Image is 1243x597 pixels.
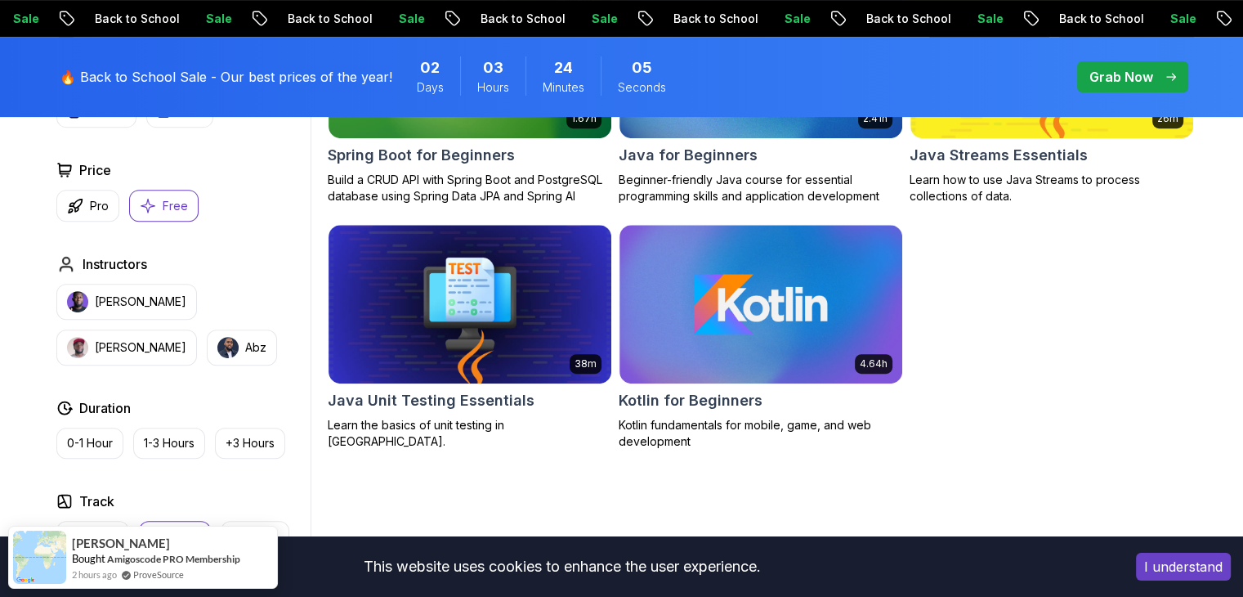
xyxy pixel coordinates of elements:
[1089,67,1153,87] p: Grab Now
[439,11,550,27] p: Back to School
[328,224,612,450] a: Java Unit Testing Essentials card38mJava Unit Testing EssentialsLearn the basics of unit testing ...
[90,198,109,214] p: Pro
[56,521,129,552] button: Front End
[743,11,795,27] p: Sale
[56,190,119,222] button: Pro
[571,112,597,125] p: 1.67h
[632,11,743,27] p: Back to School
[56,428,123,459] button: 0-1 Hour
[483,56,503,79] span: 3 Hours
[420,56,440,79] span: 2 Days
[79,492,114,511] h2: Track
[67,337,88,358] img: instructor img
[328,144,515,167] h2: Spring Boot for Beginners
[619,172,903,204] p: Beginner-friendly Java course for essential programming skills and application development
[936,11,988,27] p: Sale
[328,389,534,412] h2: Java Unit Testing Essentials
[619,389,762,412] h2: Kotlin for Beginners
[328,417,612,450] p: Learn the basics of unit testing in [GEOGRAPHIC_DATA].
[107,553,240,565] a: Amigoscode PRO Membership
[619,417,903,450] p: Kotlin fundamentals for mobile, game, and web development
[60,67,392,87] p: 🔥 Back to School Sale - Our best prices of the year!
[164,11,217,27] p: Sale
[133,428,205,459] button: 1-3 Hours
[554,56,573,79] span: 24 Minutes
[226,435,275,451] p: +3 Hours
[825,11,936,27] p: Back to School
[12,549,1111,585] div: This website uses cookies to enhance the user experience.
[56,330,197,366] button: instructor img[PERSON_NAME]
[619,225,902,384] img: Kotlin for Beginners card
[910,144,1088,167] h2: Java Streams Essentials
[417,79,444,96] span: Days
[1129,11,1181,27] p: Sale
[550,11,602,27] p: Sale
[619,144,758,167] h2: Java for Beginners
[95,294,186,310] p: [PERSON_NAME]
[619,224,903,450] a: Kotlin for Beginners card4.64hKotlin for BeginnersKotlin fundamentals for mobile, game, and web d...
[79,160,111,180] h2: Price
[133,568,184,581] a: ProveSource
[129,190,199,222] button: Free
[1136,553,1231,581] button: Accept cookies
[163,198,188,214] p: Free
[72,552,105,565] span: Bought
[79,398,131,418] h2: Duration
[221,521,289,552] button: Dev Ops
[1017,11,1129,27] p: Back to School
[139,521,211,552] button: Back End
[67,435,113,451] p: 0-1 Hour
[144,435,194,451] p: 1-3 Hours
[13,531,66,584] img: provesource social proof notification image
[863,112,888,125] p: 2.41h
[575,357,597,370] p: 38m
[67,291,88,312] img: instructor img
[618,79,666,96] span: Seconds
[328,172,612,204] p: Build a CRUD API with Spring Boot and PostgreSQL database using Spring Data JPA and Spring AI
[72,568,117,581] span: 2 hours ago
[329,225,611,384] img: Java Unit Testing Essentials card
[245,339,266,356] p: Abz
[53,11,164,27] p: Back to School
[357,11,409,27] p: Sale
[860,357,888,370] p: 4.64h
[246,11,357,27] p: Back to School
[477,79,509,96] span: Hours
[1157,112,1178,125] p: 26m
[217,337,239,358] img: instructor img
[72,536,170,550] span: [PERSON_NAME]
[207,330,277,366] button: instructor imgAbz
[543,79,584,96] span: Minutes
[632,56,652,79] span: 5 Seconds
[83,254,147,274] h2: Instructors
[95,339,186,356] p: [PERSON_NAME]
[56,284,197,320] button: instructor img[PERSON_NAME]
[215,428,285,459] button: +3 Hours
[910,172,1194,204] p: Learn how to use Java Streams to process collections of data.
